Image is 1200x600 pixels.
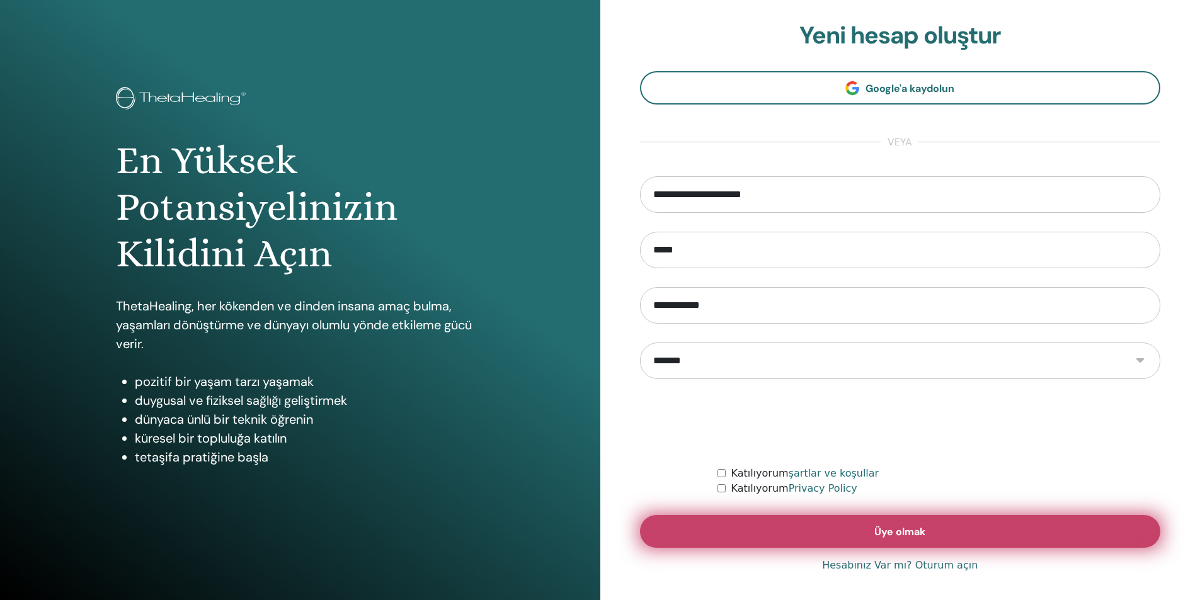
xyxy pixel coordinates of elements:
label: Katılıyorum [731,481,857,496]
span: Google'a kaydolun [866,82,954,95]
p: ThetaHealing, her kökenden ve dinden insana amaç bulma, yaşamları dönüştürme ve dünyayı olumlu yö... [116,297,484,353]
span: Üye olmak [874,525,925,538]
h1: En Yüksek Potansiyelinizin Kilidini Açın [116,137,484,278]
a: şartlar ve koşullar [789,467,879,479]
h2: Yeni hesap oluştur [640,21,1161,50]
li: pozitif bir yaşam tarzı yaşamak [135,372,484,391]
button: Üye olmak [640,515,1161,548]
li: tetaşifa pratiğine başla [135,448,484,467]
a: Privacy Policy [789,482,857,494]
iframe: reCAPTCHA [804,398,996,447]
li: duygusal ve fiziksel sağlığı geliştirmek [135,391,484,410]
li: dünyaca ünlü bir teknik öğrenin [135,410,484,429]
span: veya [881,135,918,150]
li: küresel bir topluluğa katılın [135,429,484,448]
a: Google'a kaydolun [640,71,1161,105]
a: Hesabınız Var mı? Oturum açın [822,558,978,573]
label: Katılıyorum [731,466,879,481]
